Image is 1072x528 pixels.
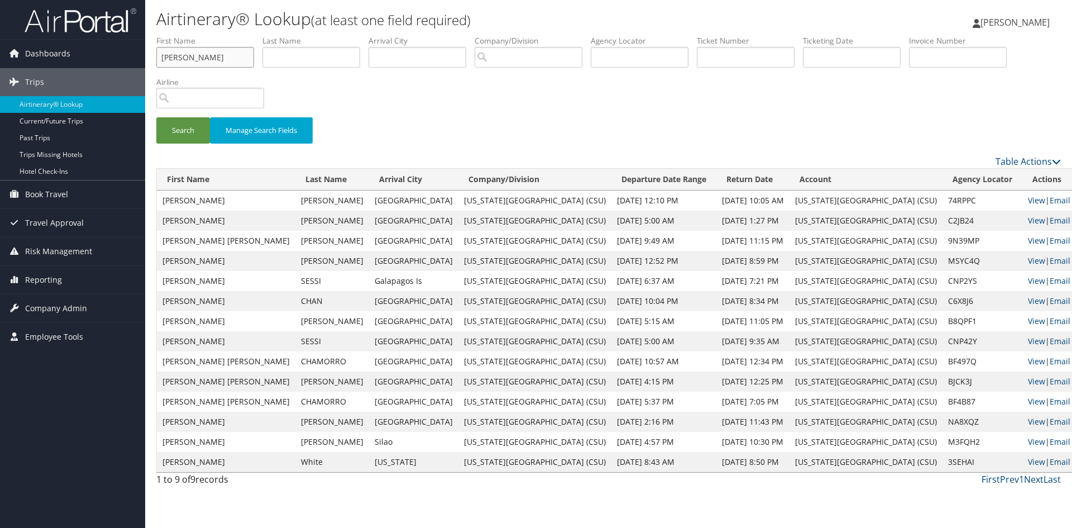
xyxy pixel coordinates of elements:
td: [US_STATE][GEOGRAPHIC_DATA] (CSU) [458,392,611,412]
label: First Name [156,35,262,46]
td: [US_STATE][GEOGRAPHIC_DATA] (CSU) [789,432,942,452]
td: [PERSON_NAME] [295,372,369,392]
td: [US_STATE][GEOGRAPHIC_DATA] (CSU) [458,191,611,211]
td: [PERSON_NAME] [157,291,295,311]
a: View [1028,376,1045,387]
td: [DATE] 8:34 PM [716,291,789,311]
td: [PERSON_NAME] [157,452,295,472]
td: Galapagos Is [369,271,458,291]
td: [US_STATE][GEOGRAPHIC_DATA] (CSU) [789,412,942,432]
th: First Name: activate to sort column ascending [157,169,295,191]
label: Airline [156,77,272,88]
span: Risk Management [25,237,92,265]
td: [PERSON_NAME] [157,211,295,231]
td: [PERSON_NAME] [295,412,369,432]
td: C2JB24 [942,211,1022,231]
td: [DATE] 7:21 PM [716,271,789,291]
td: [PERSON_NAME] [157,331,295,351]
td: 9N39MP [942,231,1022,251]
td: M3FQH2 [942,432,1022,452]
td: [GEOGRAPHIC_DATA] [369,231,458,251]
a: Next [1024,473,1044,486]
td: [DATE] 9:35 AM [716,331,789,351]
td: [US_STATE][GEOGRAPHIC_DATA] (CSU) [789,452,942,472]
td: [PERSON_NAME] [295,432,369,452]
th: Departure Date Range: activate to sort column ascending [611,169,716,191]
td: [PERSON_NAME] [157,251,295,271]
td: [PERSON_NAME] [295,211,369,231]
a: Email [1050,336,1070,346]
td: [GEOGRAPHIC_DATA] [369,351,458,372]
td: [US_STATE][GEOGRAPHIC_DATA] (CSU) [458,211,611,231]
td: [PERSON_NAME] [295,231,369,251]
td: [DATE] 8:43 AM [611,452,716,472]
a: View [1028,416,1045,427]
td: [PERSON_NAME] [157,271,295,291]
td: [DATE] 8:59 PM [716,251,789,271]
a: View [1028,215,1045,226]
td: [DATE] 10:04 PM [611,291,716,311]
td: [US_STATE][GEOGRAPHIC_DATA] (CSU) [458,271,611,291]
td: [US_STATE][GEOGRAPHIC_DATA] (CSU) [789,311,942,331]
label: Ticket Number [697,35,803,46]
td: MSYC4Q [942,251,1022,271]
label: Company/Division [475,35,591,46]
a: Table Actions [996,155,1061,168]
a: Email [1050,235,1070,246]
a: 1 [1019,473,1024,486]
th: Return Date: activate to sort column ascending [716,169,789,191]
label: Agency Locator [591,35,697,46]
td: [DATE] 4:15 PM [611,372,716,392]
td: 74RPPC [942,191,1022,211]
a: Email [1050,316,1070,326]
div: 1 to 9 of records [156,473,370,492]
td: [DATE] 6:37 AM [611,271,716,291]
span: Company Admin [25,294,87,322]
td: C6X8J6 [942,291,1022,311]
td: [US_STATE][GEOGRAPHIC_DATA] (CSU) [789,231,942,251]
a: View [1028,356,1045,367]
td: [US_STATE] [369,452,458,472]
th: Last Name: activate to sort column ascending [295,169,369,191]
td: [PERSON_NAME] [295,191,369,211]
td: [GEOGRAPHIC_DATA] [369,392,458,412]
span: Book Travel [25,180,68,208]
td: [PERSON_NAME] [PERSON_NAME] [157,372,295,392]
td: [DATE] 10:05 AM [716,191,789,211]
td: CHAMORRO [295,392,369,412]
td: [DATE] 9:49 AM [611,231,716,251]
a: Email [1050,275,1070,286]
td: [US_STATE][GEOGRAPHIC_DATA] (CSU) [789,191,942,211]
td: [US_STATE][GEOGRAPHIC_DATA] (CSU) [458,251,611,271]
td: White [295,452,369,472]
label: Arrival City [368,35,475,46]
span: Employee Tools [25,323,83,351]
td: [GEOGRAPHIC_DATA] [369,372,458,392]
small: (at least one field required) [311,11,471,29]
td: [GEOGRAPHIC_DATA] [369,191,458,211]
td: BJCK3J [942,372,1022,392]
td: [GEOGRAPHIC_DATA] [369,251,458,271]
td: [DATE] 8:50 PM [716,452,789,472]
span: Dashboards [25,40,70,68]
td: [US_STATE][GEOGRAPHIC_DATA] (CSU) [458,351,611,372]
td: SESSI [295,331,369,351]
a: First [982,473,1000,486]
td: [GEOGRAPHIC_DATA] [369,211,458,231]
td: [GEOGRAPHIC_DATA] [369,331,458,351]
td: NA8XQZ [942,412,1022,432]
td: [DATE] 4:57 PM [611,432,716,452]
td: SESSI [295,271,369,291]
td: [US_STATE][GEOGRAPHIC_DATA] (CSU) [789,211,942,231]
a: View [1028,336,1045,346]
a: Email [1050,195,1070,206]
td: [DATE] 11:05 PM [716,311,789,331]
span: Reporting [25,266,62,294]
td: [DATE] 7:05 PM [716,392,789,412]
th: Account: activate to sort column ascending [789,169,942,191]
td: [DATE] 11:43 PM [716,412,789,432]
td: [PERSON_NAME] [157,311,295,331]
td: [US_STATE][GEOGRAPHIC_DATA] (CSU) [458,412,611,432]
td: [PERSON_NAME] [295,311,369,331]
td: [DATE] 5:37 PM [611,392,716,412]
